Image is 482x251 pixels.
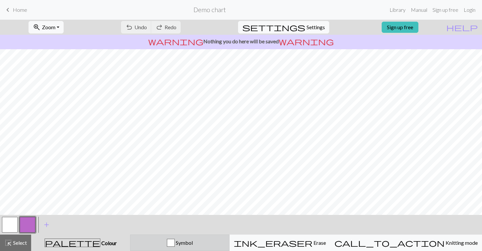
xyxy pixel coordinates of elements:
[4,5,12,14] span: keyboard_arrow_left
[382,22,418,33] a: Sign up free
[387,3,408,16] a: Library
[279,37,334,46] span: warning
[230,235,330,251] button: Erase
[238,21,329,33] button: SettingsSettings
[445,240,478,246] span: Knitting mode
[446,23,478,32] span: help
[13,7,27,13] span: Home
[175,240,193,246] span: Symbol
[4,4,27,15] a: Home
[33,23,41,32] span: zoom_in
[242,23,305,32] span: settings
[330,235,482,251] button: Knitting mode
[130,235,230,251] button: Symbol
[148,37,203,46] span: warning
[42,24,55,30] span: Zoom
[408,3,430,16] a: Manual
[193,6,226,13] h2: Demo chart
[430,3,461,16] a: Sign up free
[334,238,445,247] span: call_to_action
[4,238,12,247] span: highlight_alt
[461,3,478,16] a: Login
[312,240,326,246] span: Erase
[307,23,325,31] span: Settings
[234,238,312,247] span: ink_eraser
[29,21,64,33] button: Zoom
[242,23,305,31] i: Settings
[3,37,479,45] p: Nothing you do here will be saved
